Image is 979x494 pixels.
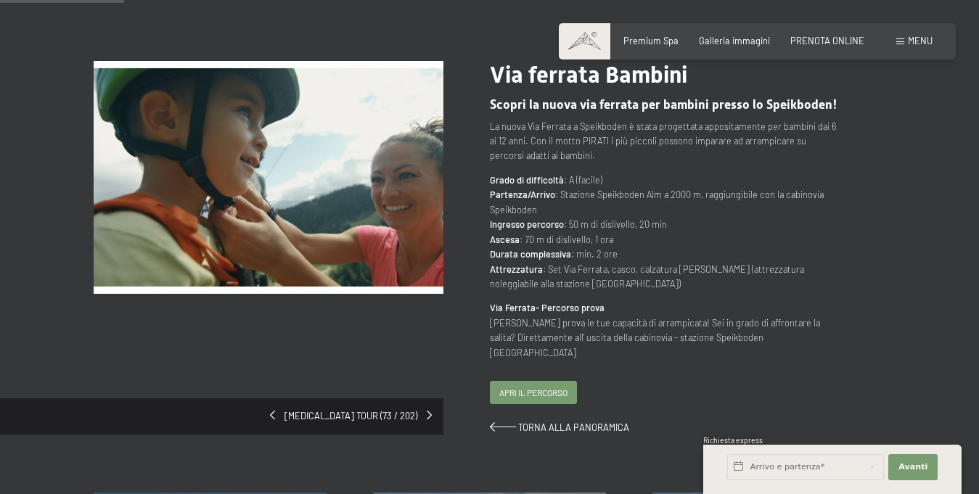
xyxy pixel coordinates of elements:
span: Apri il percorso [499,387,568,399]
a: Torna alla panoramica [490,421,629,433]
b: Ingresso percorso [490,218,564,230]
a: Premium Spa [623,35,679,46]
button: Avanti [888,454,938,480]
p: : A (facile) : Stazione Speikboden Alm a 2000 m, raggiungibile con la cabinovia Speikboden : 50 m... [490,173,840,292]
b: Ascesa [490,234,520,245]
a: PRENOTA ONLINE [790,35,864,46]
span: Torna alla panoramica [518,421,629,433]
span: Via ferrata Bambini [490,61,687,88]
span: Menu [908,35,933,46]
p: La nuova Via Ferrata a Speikboden è stata progettata appositamente per bambini dai 6 ai 12 anni. ... [490,119,840,163]
span: [MEDICAL_DATA] tour (73 / 202) [275,410,427,423]
p: [PERSON_NAME] prova le tue capacità di arrampicata! Sei in grado di affrontare la salita? Diretta... [490,300,840,360]
b: Grado di difficoltà [490,174,564,186]
b: Attrezzatura [490,263,543,275]
b: Durata complessiva [490,248,571,260]
b: Via Ferrata- Percorso prova [490,302,605,313]
span: Scopri la nuova via ferrata per bambini presso lo Speikboden! [490,97,837,112]
a: Galleria immagini [699,35,770,46]
span: Avanti [898,461,927,473]
b: Partenza/Arrivo [490,189,555,200]
img: Via ferrata Bambini [94,61,443,294]
span: Richiesta express [703,436,763,445]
